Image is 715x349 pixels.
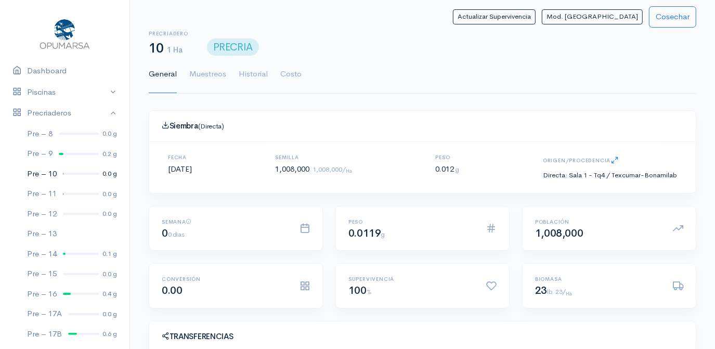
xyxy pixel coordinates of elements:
h6: Fecha [168,154,192,160]
small: Directa [543,171,565,179]
button: Mod. [GEOGRAPHIC_DATA] [542,9,643,24]
div: 0.0 g [102,269,117,279]
h6: Peso [436,154,460,160]
div: Pre – 17B [27,328,62,340]
span: 0.0119 [348,227,385,240]
div: 0.0 g [102,209,117,219]
h6: Semilla [275,154,352,160]
a: Historial [239,56,268,93]
small: 23/ [555,287,571,296]
span: 100 [348,284,371,297]
span: 0 [162,227,184,240]
div: 0.2 g [102,149,117,159]
div: 0.6 g [102,329,117,339]
small: % [367,287,372,296]
div: Pre – 14 [27,248,57,260]
a: General [149,56,177,93]
span: 1 Ha [167,45,183,55]
span: g [456,165,460,174]
a: Costo [280,56,302,93]
h6: Biomasa [535,276,660,282]
div: Pre – 15 [27,268,57,280]
div: 0.012 [423,154,472,180]
div: 0.0 g [102,189,117,199]
span: PRECRIA [207,38,259,56]
div: 1,008,000 [263,154,365,180]
a: Muestreos [189,56,226,93]
button: Cosechar [649,6,696,28]
sub: Ha [346,168,352,174]
h6: Peso [348,219,474,225]
div: Pre – 12 [27,208,57,220]
div: Pre – 13 [27,228,57,240]
img: Opumarsa [37,17,92,50]
div: 0.0 g [102,169,117,179]
h4: Siembra [162,121,683,131]
span: 0.00 [162,284,182,297]
button: Actualizar Supervivencia [453,9,536,24]
div: [DATE] [155,154,204,180]
h6: Conversión [162,276,287,282]
sub: Ha [566,291,571,297]
div: 0.0 g [102,309,117,319]
h6: Semana [162,219,287,225]
div: 0.4 g [102,289,117,299]
span: 1,008,000 [535,227,583,240]
div: 0.0 g [102,128,117,139]
div: Pre – 16 [27,288,57,300]
h1: 10 [149,41,188,56]
div: Pre – 8 [27,128,53,140]
div: : Sala 1 - Tq4 / Texcumar-Bonamilab [543,170,677,180]
span: 23 [535,284,552,297]
div: Pre – 11 [27,188,57,200]
small: lb [547,287,552,296]
div: Pre – 9 [27,148,53,160]
div: Pre – 17A [27,308,62,320]
h6: Supervivencia [348,276,474,282]
small: 1,008,000/ [313,165,352,174]
small: g [381,230,385,239]
h6: Población [535,219,660,225]
small: 0 dias [168,230,185,239]
small: (Directa) [198,122,224,131]
h6: Origen/Procedencia [543,154,677,167]
div: Pre – 10 [27,168,57,180]
div: 0.1 g [102,249,117,259]
h4: Transferencias [162,332,683,341]
h6: Precriadero [149,31,188,36]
